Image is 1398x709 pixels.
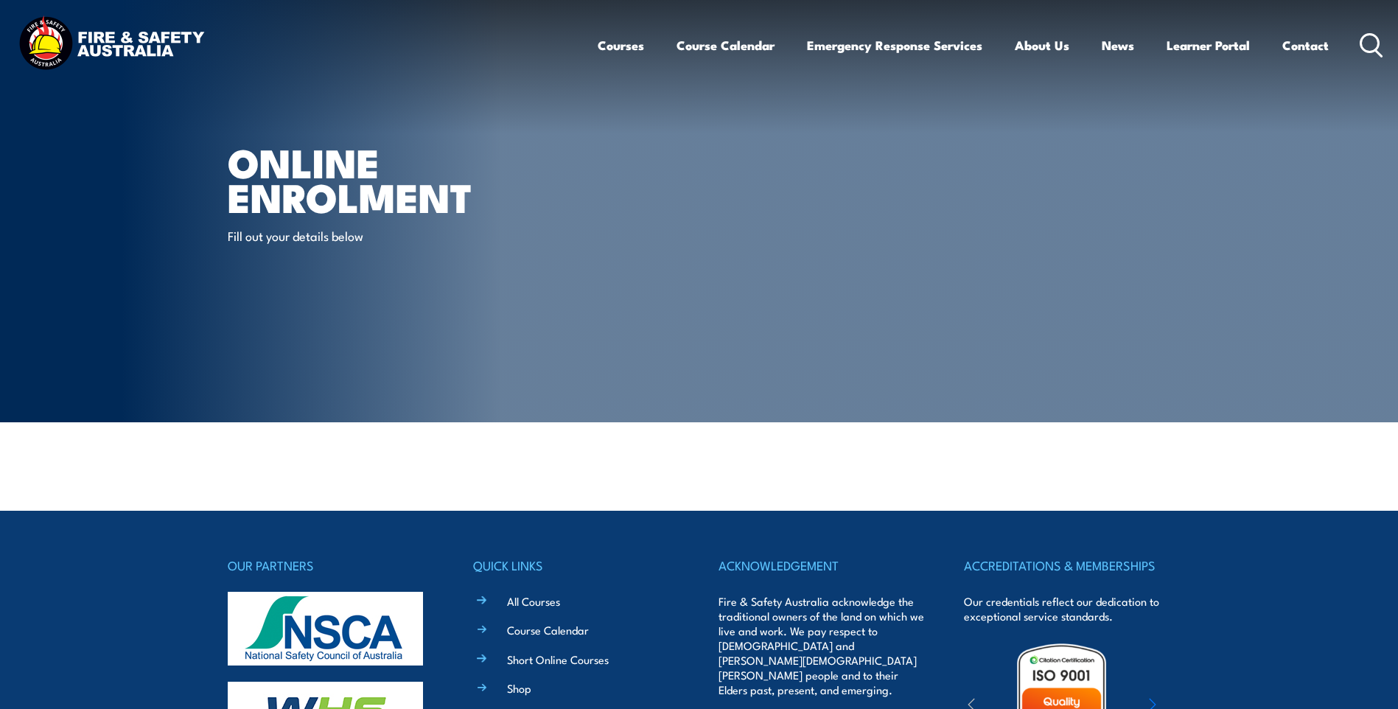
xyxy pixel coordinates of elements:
[473,555,679,576] h4: QUICK LINKS
[677,26,775,65] a: Course Calendar
[1167,26,1250,65] a: Learner Portal
[598,26,644,65] a: Courses
[807,26,982,65] a: Emergency Response Services
[1282,26,1329,65] a: Contact
[228,144,592,213] h1: Online Enrolment
[964,594,1170,624] p: Our credentials reflect our dedication to exceptional service standards.
[964,555,1170,576] h4: ACCREDITATIONS & MEMBERSHIPS
[1102,26,1134,65] a: News
[228,227,497,244] p: Fill out your details below
[719,594,925,697] p: Fire & Safety Australia acknowledge the traditional owners of the land on which we live and work....
[507,622,589,638] a: Course Calendar
[719,555,925,576] h4: ACKNOWLEDGEMENT
[507,593,560,609] a: All Courses
[507,652,609,667] a: Short Online Courses
[1015,26,1069,65] a: About Us
[228,592,423,666] img: nsca-logo-footer
[228,555,434,576] h4: OUR PARTNERS
[507,680,531,696] a: Shop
